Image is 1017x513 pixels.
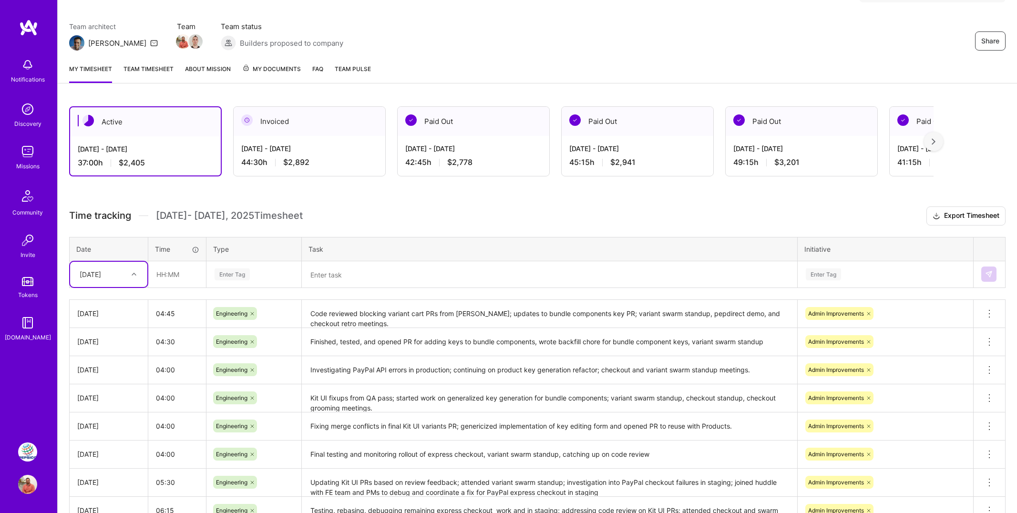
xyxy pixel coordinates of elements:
[303,441,796,468] textarea: Final testing and monitoring rollout of express checkout, variant swarm standup, catching up on c...
[177,33,189,50] a: Team Member Avatar
[926,206,1006,226] button: Export Timesheet
[18,475,37,494] img: User Avatar
[70,107,221,136] div: Active
[216,451,247,458] span: Engineering
[283,157,309,167] span: $2,892
[150,39,158,47] i: icon Mail
[562,107,713,136] div: Paid Out
[18,100,37,119] img: discovery
[119,158,145,168] span: $2,405
[221,21,343,31] span: Team status
[148,470,206,495] input: HH:MM
[242,64,301,74] span: My Documents
[69,35,84,51] img: Team Architect
[77,393,140,403] div: [DATE]
[148,385,206,410] input: HH:MM
[405,157,542,167] div: 42:45 h
[18,55,37,74] img: bell
[5,332,51,342] div: [DOMAIN_NAME]
[156,210,303,222] span: [DATE] - [DATE] , 2025 Timesheet
[975,31,1006,51] button: Share
[216,338,247,345] span: Engineering
[206,237,302,261] th: Type
[216,310,247,317] span: Engineering
[70,237,148,261] th: Date
[18,442,37,462] img: PepsiCo: eCommerce Elixir Development
[18,290,38,300] div: Tokens
[312,64,323,83] a: FAQ
[216,422,247,430] span: Engineering
[77,308,140,318] div: [DATE]
[303,301,796,327] textarea: Code reviewed blocking variant cart PRs from [PERSON_NAME]; updates to bundle components key PR; ...
[16,442,40,462] a: PepsiCo: eCommerce Elixir Development
[18,231,37,250] img: Invite
[77,337,140,347] div: [DATE]
[808,394,864,401] span: Admin Improvements
[806,267,841,282] div: Enter Tag
[241,157,378,167] div: 44:30 h
[897,114,909,126] img: Paid Out
[149,262,205,287] input: HH:MM
[22,277,33,286] img: tokens
[18,313,37,332] img: guide book
[981,36,999,46] span: Share
[932,138,935,145] img: right
[78,158,213,168] div: 37:00 h
[569,114,581,126] img: Paid Out
[303,470,796,496] textarea: Updating Kit UI PRs based on review feedback; attended variant swarm standup; investigation into ...
[176,34,190,49] img: Team Member Avatar
[18,142,37,161] img: teamwork
[148,301,206,326] input: HH:MM
[14,119,41,129] div: Discovery
[19,19,38,36] img: logo
[303,385,796,411] textarea: Kit UI fixups from QA pass; started work on generalized key generation for bundle components; var...
[569,157,706,167] div: 45:15 h
[240,38,343,48] span: Builders proposed to company
[569,144,706,154] div: [DATE] - [DATE]
[804,244,966,254] div: Initiative
[985,270,993,278] img: Submit
[148,413,206,439] input: HH:MM
[933,211,940,221] i: icon Download
[215,267,250,282] div: Enter Tag
[132,272,136,277] i: icon Chevron
[16,475,40,494] a: User Avatar
[808,479,864,486] span: Admin Improvements
[241,114,253,126] img: Invoiced
[88,38,146,48] div: [PERSON_NAME]
[398,107,549,136] div: Paid Out
[808,366,864,373] span: Admin Improvements
[808,338,864,345] span: Admin Improvements
[155,244,199,254] div: Time
[241,144,378,154] div: [DATE] - [DATE]
[188,34,203,49] img: Team Member Avatar
[69,210,131,222] span: Time tracking
[335,65,371,72] span: Team Pulse
[185,64,231,83] a: About Mission
[69,21,158,31] span: Team architect
[726,107,877,136] div: Paid Out
[78,144,213,154] div: [DATE] - [DATE]
[77,449,140,459] div: [DATE]
[808,422,864,430] span: Admin Improvements
[405,144,542,154] div: [DATE] - [DATE]
[80,269,101,279] div: [DATE]
[148,329,206,354] input: HH:MM
[808,451,864,458] span: Admin Improvements
[16,161,40,171] div: Missions
[216,394,247,401] span: Engineering
[189,33,202,50] a: Team Member Avatar
[733,114,745,126] img: Paid Out
[77,421,140,431] div: [DATE]
[12,207,43,217] div: Community
[610,157,636,167] span: $2,941
[405,114,417,126] img: Paid Out
[148,357,206,382] input: HH:MM
[77,477,140,487] div: [DATE]
[11,74,45,84] div: Notifications
[216,479,247,486] span: Engineering
[335,64,371,83] a: Team Pulse
[733,144,870,154] div: [DATE] - [DATE]
[177,21,202,31] span: Team
[242,64,301,83] a: My Documents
